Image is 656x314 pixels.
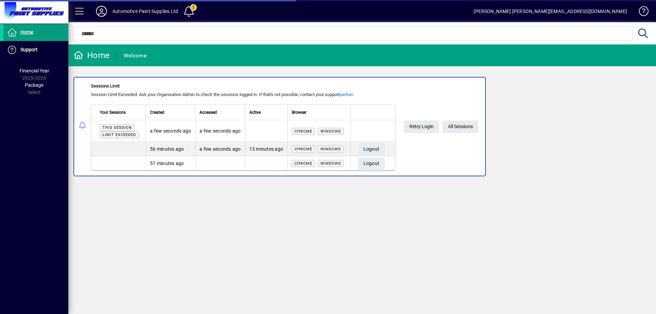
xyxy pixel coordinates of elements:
[20,29,33,35] span: Home
[292,109,306,116] span: Browser
[442,121,478,133] a: All Sessions
[634,1,647,24] a: Knowledge Base
[25,82,43,88] span: Package
[19,68,49,73] span: Financial Year
[249,109,261,116] span: Active
[100,109,126,116] span: Your Sessions
[146,156,195,170] td: 57 minutes ago
[200,109,217,116] span: Accessed
[295,147,312,151] span: Chrome
[320,129,341,134] span: Windows
[91,83,395,90] div: Sessions Limit
[150,109,164,116] span: Created
[91,91,395,98] div: Session Limit Exceeded. Ask your Organisation Admin to check the sessions logged in. If that's no...
[146,120,195,142] td: a few seconds ago
[404,121,439,133] button: Retry Login
[195,142,245,156] td: a few seconds ago
[320,161,341,166] span: Windows
[358,143,385,155] button: Logout
[295,161,312,166] span: Chrome
[320,147,341,151] span: Windows
[146,142,195,156] td: 56 minutes ago
[112,6,178,17] div: Automotive Paint Supplies Ltd
[102,133,136,137] span: Limit exceeded
[73,50,110,61] div: Home
[102,125,132,130] span: This session
[474,6,627,17] div: [PERSON_NAME] [PERSON_NAME][EMAIL_ADDRESS][DOMAIN_NAME]
[245,142,288,156] td: 13 minutes ago
[68,77,656,176] app-alert-notification-menu-item: Sessions Limit
[340,92,353,97] a: partner
[358,158,385,170] button: Logout
[364,144,380,155] span: Logout
[195,120,245,142] td: a few seconds ago
[3,41,68,58] a: Support
[91,5,112,17] button: Profile
[448,121,473,132] span: All Sessions
[20,47,38,52] span: Support
[364,158,380,169] span: Logout
[295,129,312,134] span: Chrome
[124,50,147,61] div: Welcome
[409,121,434,132] span: Retry Login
